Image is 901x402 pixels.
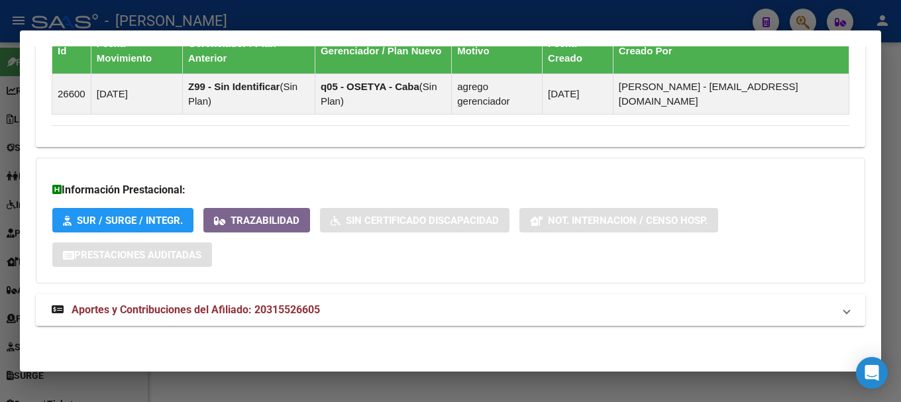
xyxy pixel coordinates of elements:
th: Fecha Movimiento [91,28,182,74]
button: Trazabilidad [203,208,310,232]
span: Aportes y Contribuciones del Afiliado: 20315526605 [72,303,320,316]
td: ( ) [315,74,451,114]
th: Gerenciador / Plan Nuevo [315,28,451,74]
td: agrego gerenciador [452,74,543,114]
span: Sin Plan [321,81,437,107]
span: Sin Certificado Discapacidad [346,215,499,226]
span: SUR / SURGE / INTEGR. [77,215,183,226]
th: Id [52,28,91,74]
th: Gerenciador / Plan Anterior [183,28,315,74]
button: Sin Certificado Discapacidad [320,208,509,232]
strong: q05 - OSETYA - Caba [321,81,419,92]
td: [PERSON_NAME] - [EMAIL_ADDRESS][DOMAIN_NAME] [613,74,849,114]
td: 26600 [52,74,91,114]
span: Trazabilidad [231,215,299,226]
span: Sin Plan [188,81,297,107]
td: ( ) [183,74,315,114]
th: Motivo [452,28,543,74]
button: SUR / SURGE / INTEGR. [52,208,193,232]
span: Prestaciones Auditadas [74,249,201,261]
th: Creado Por [613,28,849,74]
mat-expansion-panel-header: Aportes y Contribuciones del Afiliado: 20315526605 [36,294,865,326]
button: Prestaciones Auditadas [52,242,212,267]
td: [DATE] [543,74,613,114]
th: Fecha Creado [543,28,613,74]
button: Not. Internacion / Censo Hosp. [519,208,718,232]
strong: Z99 - Sin Identificar [188,81,280,92]
div: Open Intercom Messenger [856,357,888,389]
h3: Información Prestacional: [52,182,849,198]
span: Not. Internacion / Censo Hosp. [548,215,708,226]
td: [DATE] [91,74,182,114]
